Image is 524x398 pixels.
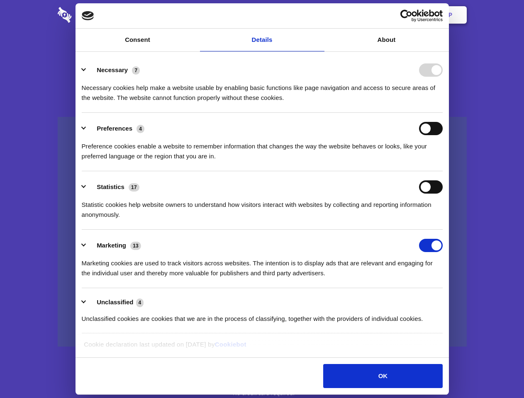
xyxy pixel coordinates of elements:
label: Marketing [97,242,126,249]
div: Necessary cookies help make a website usable by enabling basic functions like page navigation and... [82,77,443,103]
a: Consent [76,29,200,51]
label: Preferences [97,125,132,132]
button: Unclassified (4) [82,297,149,308]
iframe: Drift Widget Chat Controller [483,357,514,388]
button: Necessary (7) [82,63,145,77]
div: Marketing cookies are used to track visitors across websites. The intention is to display ads tha... [82,252,443,278]
div: Unclassified cookies are cookies that we are in the process of classifying, together with the pro... [82,308,443,324]
a: About [324,29,449,51]
span: 4 [136,298,144,307]
button: Marketing (13) [82,239,146,252]
a: Login [376,2,412,28]
a: Pricing [244,2,280,28]
label: Statistics [97,183,124,190]
div: Preference cookies enable a website to remember information that changes the way the website beha... [82,135,443,161]
span: 13 [130,242,141,250]
button: Preferences (4) [82,122,150,135]
label: Necessary [97,66,128,73]
a: Cookiebot [215,341,246,348]
h4: Auto-redaction of sensitive data, encrypted data sharing and self-destructing private chats. Shar... [58,75,467,103]
a: Wistia video thumbnail [58,117,467,347]
img: logo-wordmark-white-trans-d4663122ce5f474addd5e946df7df03e33cb6a1c49d2221995e7729f52c070b2.svg [58,7,129,23]
span: 4 [136,125,144,133]
div: Cookie declaration last updated on [DATE] by [78,340,446,356]
h1: Eliminate Slack Data Loss. [58,37,467,67]
a: Details [200,29,324,51]
button: OK [323,364,442,388]
span: 7 [132,66,140,75]
div: Statistic cookies help website owners to understand how visitors interact with websites by collec... [82,194,443,220]
a: Contact [336,2,375,28]
button: Statistics (17) [82,180,145,194]
img: logo [82,11,94,20]
span: 17 [129,183,139,192]
a: Usercentrics Cookiebot - opens in a new window [370,10,443,22]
